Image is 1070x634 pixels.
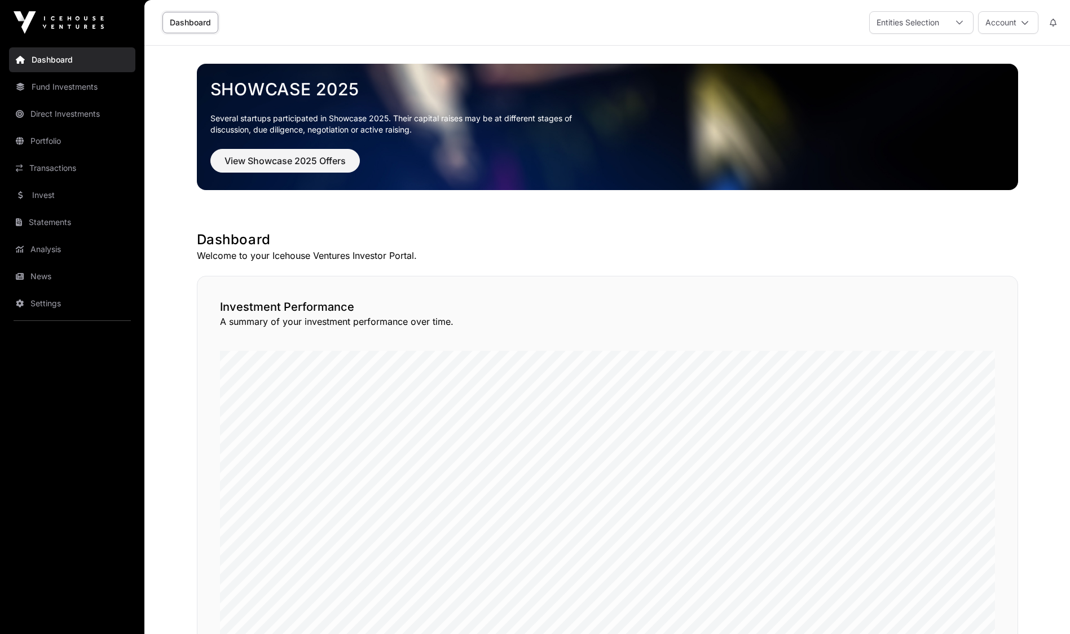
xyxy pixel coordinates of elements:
a: News [9,264,135,289]
a: Dashboard [9,47,135,72]
a: Dashboard [162,12,218,33]
a: Statements [9,210,135,235]
img: Icehouse Ventures Logo [14,11,104,34]
h1: Dashboard [197,231,1018,249]
button: View Showcase 2025 Offers [210,149,360,173]
a: Invest [9,183,135,208]
div: Entities Selection [870,12,946,33]
a: View Showcase 2025 Offers [210,160,360,171]
iframe: Chat Widget [1014,580,1070,634]
img: Showcase 2025 [197,64,1018,190]
button: Account [978,11,1038,34]
a: Transactions [9,156,135,180]
a: Showcase 2025 [210,79,1005,99]
a: Portfolio [9,129,135,153]
p: Welcome to your Icehouse Ventures Investor Portal. [197,249,1018,262]
p: A summary of your investment performance over time. [220,315,995,328]
h2: Investment Performance [220,299,995,315]
p: Several startups participated in Showcase 2025. Their capital raises may be at different stages o... [210,113,589,135]
a: Settings [9,291,135,316]
a: Fund Investments [9,74,135,99]
span: View Showcase 2025 Offers [224,154,346,168]
a: Direct Investments [9,102,135,126]
a: Analysis [9,237,135,262]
